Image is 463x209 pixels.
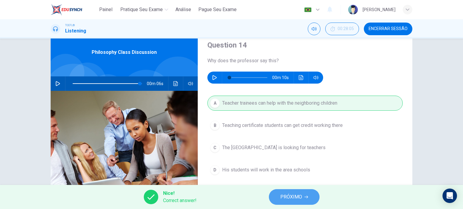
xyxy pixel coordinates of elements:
span: 00:28:05 [338,26,354,31]
button: Clique para ver a transcrição do áudio [171,76,181,91]
span: TOEFL® [65,23,75,27]
span: Nice! [163,190,197,197]
button: 00:28:05 [325,23,359,35]
span: 00m 10s [272,72,294,84]
span: Pratique seu exame [120,6,163,13]
button: Painel [96,4,115,15]
span: PRÓXIMO [280,193,302,201]
button: Análise [173,4,194,15]
span: Philosophy Class Discussion [92,49,157,56]
h1: Listening [65,27,86,35]
span: Painel [99,6,112,13]
img: EduSynch logo [51,4,82,16]
button: Pratique seu exame [118,4,171,15]
div: [PERSON_NAME] [363,6,395,13]
div: Open Intercom Messenger [443,189,457,203]
span: Correct answer! [163,197,197,204]
h4: Question 14 [207,40,403,50]
span: Encerrar Sessão [369,26,408,31]
button: Encerrar Sessão [364,23,412,35]
img: pt [304,8,312,12]
span: Análise [175,6,191,13]
span: 00m 06s [147,76,168,91]
img: Profile picture [348,5,358,14]
div: Esconder [325,23,359,35]
div: Silenciar [308,23,320,35]
a: EduSynch logo [51,4,96,16]
span: Pague Seu Exame [198,6,237,13]
span: Why does the professor say this? [207,57,403,64]
button: PRÓXIMO [269,189,320,205]
button: Clique para ver a transcrição do áudio [296,72,306,84]
button: Pague Seu Exame [196,4,239,15]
